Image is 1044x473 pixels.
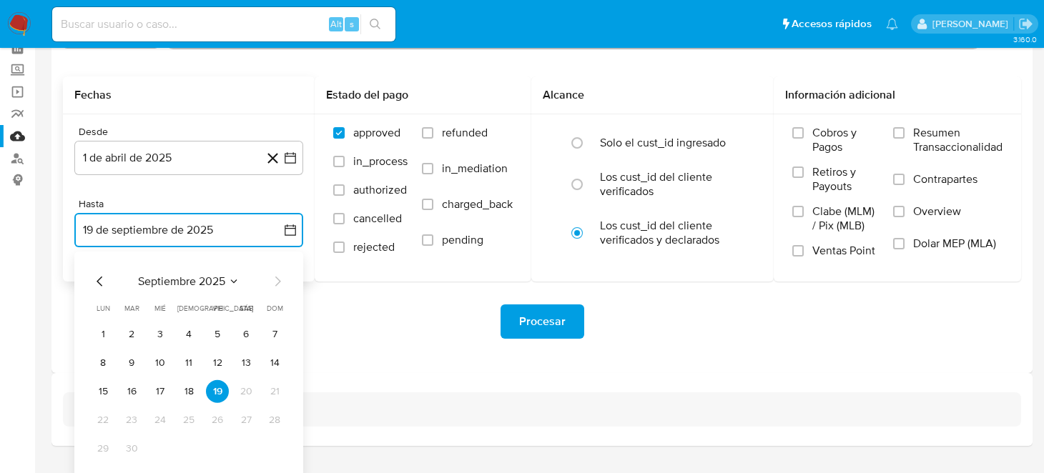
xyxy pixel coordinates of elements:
[1013,34,1037,45] span: 3.160.0
[350,17,354,31] span: s
[1018,16,1033,31] a: Salir
[886,18,898,30] a: Notificaciones
[360,14,390,34] button: search-icon
[330,17,342,31] span: Alt
[792,16,872,31] span: Accesos rápidos
[932,17,1013,31] p: brenda.morenoreyes@mercadolibre.com.mx
[52,15,395,34] input: Buscar usuario o caso...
